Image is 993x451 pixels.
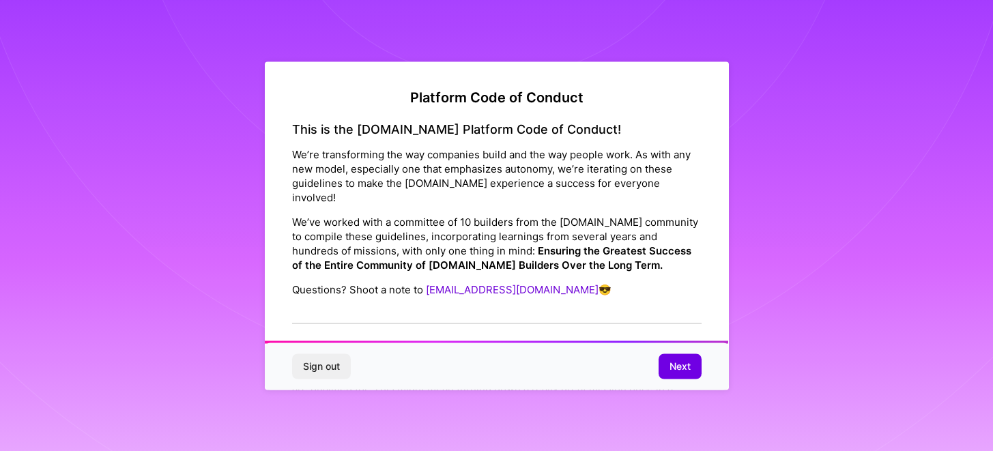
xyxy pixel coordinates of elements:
[426,283,599,296] a: [EMAIL_ADDRESS][DOMAIN_NAME]
[292,147,702,205] p: We’re transforming the way companies build and the way people work. As with any new model, especi...
[292,121,702,136] h4: This is the [DOMAIN_NAME] Platform Code of Conduct!
[292,354,351,379] button: Sign out
[303,360,340,373] span: Sign out
[292,215,702,272] p: We’ve worked with a committee of 10 builders from the [DOMAIN_NAME] community to compile these gu...
[670,360,691,373] span: Next
[292,244,691,272] strong: Ensuring the Greatest Success of the Entire Community of [DOMAIN_NAME] Builders Over the Long Term.
[292,89,702,105] h2: Platform Code of Conduct
[292,282,702,297] p: Questions? Shoot a note to 😎
[659,354,702,379] button: Next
